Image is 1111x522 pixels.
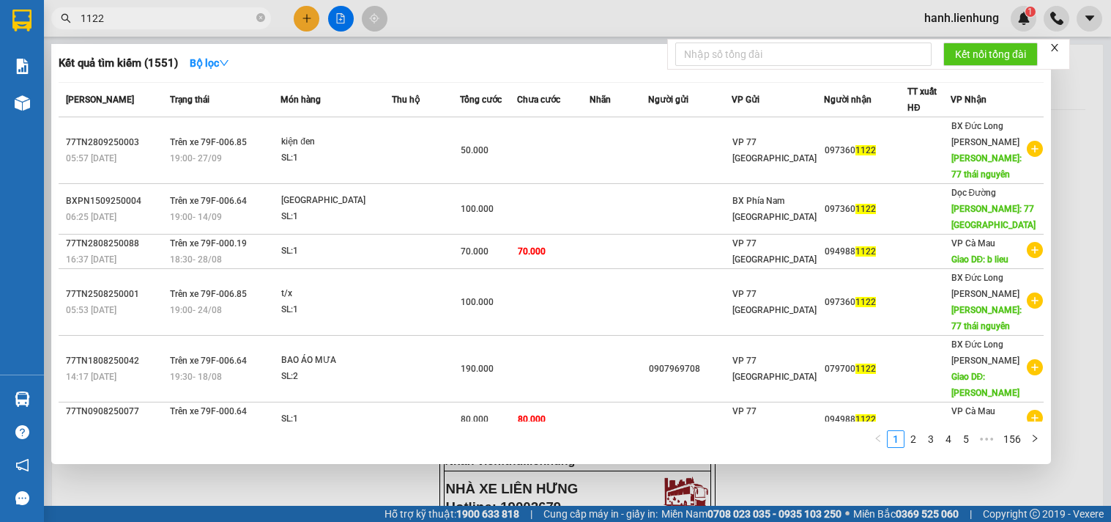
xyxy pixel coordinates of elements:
a: 5 [958,431,974,447]
span: Kết nối tổng đài [955,46,1026,62]
li: 4 [940,430,957,448]
div: 77TN0908250077 [66,404,166,419]
div: 77TN2809250003 [66,135,166,150]
input: Tìm tên, số ĐT hoặc mã đơn [81,10,253,26]
span: plus-circle [1027,293,1043,309]
span: 190.000 [461,364,494,374]
span: VP Nhận [951,95,986,105]
span: close-circle [256,12,265,26]
div: BXPN1509250004 [66,194,166,209]
li: Previous Page [869,430,887,448]
div: SL: 1 [281,411,391,427]
button: Kết nối tổng đài [943,43,1038,66]
div: 094988 [825,412,907,427]
h3: Kết quả tìm kiếm ( 1551 ) [59,56,178,71]
button: left [869,430,887,448]
span: 19:30 - 18/08 [170,372,222,382]
span: 1122 [855,145,876,155]
span: Nhãn [590,95,611,105]
div: kiện đen [281,134,391,150]
div: 094988 [825,244,907,260]
div: SL: 1 [281,302,391,318]
span: Món hàng [280,95,321,105]
div: 079700 [825,361,907,377]
span: 19:00 - 24/08 [170,305,222,315]
span: VP 77 [GEOGRAPHIC_DATA] [732,137,817,163]
span: 100.000 [461,204,494,214]
span: plus-circle [1027,410,1043,426]
span: Chưa cước [517,95,560,105]
span: message [15,491,29,505]
li: 156 [998,430,1026,448]
span: 19:00 - 27/09 [170,153,222,163]
span: plus-circle [1027,242,1043,258]
a: 156 [999,431,1025,447]
span: 18:30 - 28/08 [170,254,222,265]
li: 5 [957,430,975,448]
span: Giao DĐ: b lieu [951,254,1009,265]
span: 06:25 [DATE] [66,212,116,222]
span: 16:37 [DATE] [66,254,116,265]
div: SL: 1 [281,150,391,166]
span: Trên xe 79F-000.19 [170,238,247,249]
button: Bộ lọcdown [178,51,241,75]
div: 77TN1808250042 [66,353,166,369]
span: VP Cà Mau [951,238,995,249]
span: ••• [975,430,998,448]
strong: Bộ lọc [190,57,229,69]
span: 19:00 - 14/09 [170,212,222,222]
span: 70.000 [461,246,488,257]
div: t/x [281,286,391,302]
span: right [1030,434,1039,443]
span: Trên xe 79F-006.64 [170,196,247,206]
span: [PERSON_NAME]: 77 thái nguyên [951,153,1022,180]
span: Người gửi [648,95,688,105]
img: warehouse-icon [15,95,30,111]
div: SL: 1 [281,243,391,260]
span: 50.000 [461,145,488,155]
li: Next 5 Pages [975,430,998,448]
span: plus-circle [1027,359,1043,375]
span: Trạng thái [170,95,209,105]
span: VP 77 [GEOGRAPHIC_DATA] [732,238,817,265]
span: 14:17 [DATE] [66,372,116,382]
div: 097360 [825,143,907,158]
div: [GEOGRAPHIC_DATA] [281,193,391,209]
a: 3 [923,431,939,447]
div: 097360 [825,295,907,310]
span: BX Đức Long [PERSON_NAME] [951,339,1019,366]
span: Trên xe 79F-006.85 [170,289,247,299]
img: logo-vxr [12,10,31,32]
span: TT xuất HĐ [907,87,937,113]
span: Tổng cước [460,95,502,105]
span: search [61,13,71,23]
span: Trên xe 79F-006.64 [170,356,247,366]
span: BX Phía Nam [GEOGRAPHIC_DATA] [732,196,817,222]
div: SL: 2 [281,369,391,385]
a: 2 [905,431,921,447]
li: 1 [887,430,904,448]
div: 77TN2808250088 [66,236,166,251]
span: notification [15,458,29,472]
span: BX Đức Long [PERSON_NAME] [951,121,1019,147]
span: [PERSON_NAME] [66,95,134,105]
span: Giao DĐ: [PERSON_NAME] [951,372,1019,398]
div: 097360 [825,202,907,217]
span: VP 77 [GEOGRAPHIC_DATA] [732,289,817,315]
span: BX Đức Long [PERSON_NAME] [951,273,1019,299]
img: warehouse-icon [15,391,30,407]
div: SL: 1 [281,209,391,225]
span: [PERSON_NAME]: 77 [GEOGRAPHIC_DATA] [951,204,1036,230]
span: VP 77 [GEOGRAPHIC_DATA] [732,356,817,382]
button: right [1026,430,1044,448]
div: BAO ÁO MƯA [281,353,391,369]
span: Trên xe 79F-006.85 [170,137,247,147]
span: question-circle [15,425,29,439]
li: 3 [922,430,940,448]
span: 1122 [855,414,876,424]
span: plus-circle [1027,141,1043,157]
span: [PERSON_NAME]: 77 thái nguyên [951,305,1022,331]
span: Dọc Đường [951,188,997,198]
span: VP Gửi [732,95,759,105]
div: 77TN2508250001 [66,287,166,302]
